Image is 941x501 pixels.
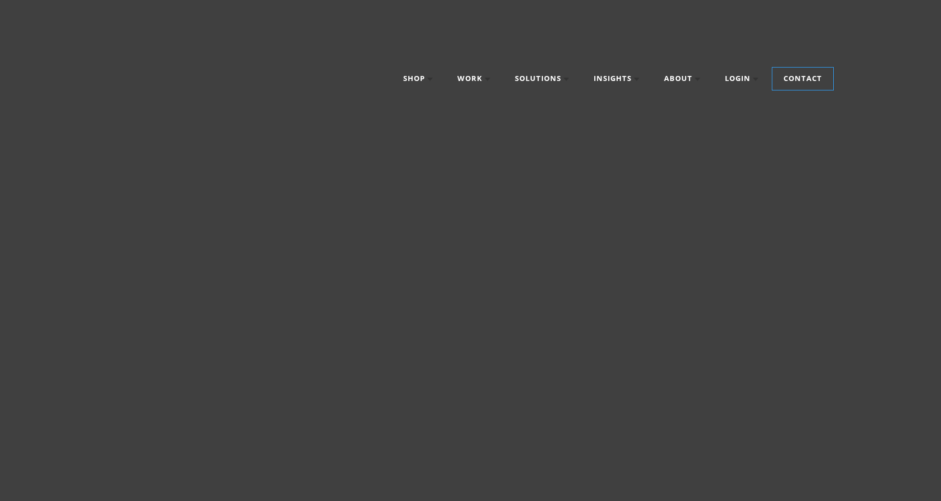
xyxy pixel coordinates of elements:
a: Contact [772,68,833,90]
a: Work [446,68,501,90]
a: Login [714,68,770,90]
a: Insights [582,68,651,90]
a: About [653,68,711,90]
a: Solutions [504,68,580,90]
a: Shop [392,68,444,90]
